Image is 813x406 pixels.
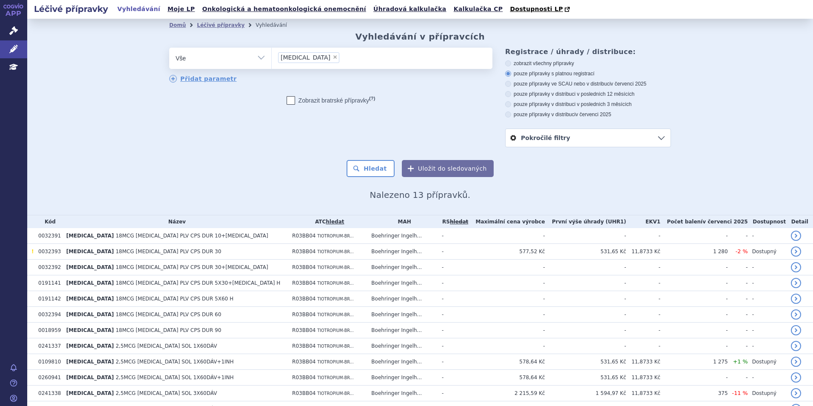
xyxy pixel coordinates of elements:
[116,249,221,254] span: 18MCG [MEDICAL_DATA] PLV CPS DUR 30
[545,386,626,401] td: 1 594,97 Kč
[197,22,244,28] a: Léčivé přípravky
[317,360,353,364] span: TIOTROPIUM-BR...
[438,323,469,338] td: -
[116,264,268,270] span: 18MCG [MEDICAL_DATA] PLV CPS DUR 30+[MEDICAL_DATA]
[660,338,728,354] td: -
[660,370,728,386] td: -
[34,244,62,260] td: 0032393
[626,275,661,291] td: -
[34,354,62,370] td: 0109810
[66,359,114,365] span: [MEDICAL_DATA]
[342,52,347,63] input: [MEDICAL_DATA]
[505,91,671,97] label: pouze přípravky v distribuci v posledních 12 měsících
[317,375,353,380] span: TIOTROPIUM-BR...
[702,219,748,225] span: v červenci 2025
[728,338,748,354] td: -
[367,275,438,291] td: Boehringer Ingelh...
[748,244,787,260] td: Dostupný
[292,327,316,333] span: R03BB04
[728,291,748,307] td: -
[505,48,671,56] h3: Registrace / úhrady / distribuce:
[791,309,801,320] a: detail
[791,357,801,367] a: detail
[545,291,626,307] td: -
[27,3,115,15] h2: Léčivé přípravky
[611,81,646,87] span: v červenci 2025
[626,291,661,307] td: -
[438,228,469,244] td: -
[116,280,280,286] span: 18MCG [MEDICAL_DATA] PLV CPS DUR 5X30+[MEDICAL_DATA] H
[115,3,163,15] a: Vyhledávání
[626,215,661,228] th: EKV1
[438,244,469,260] td: -
[545,244,626,260] td: 531,65 Kč
[469,386,545,401] td: 2 215,59 Kč
[469,215,545,228] th: Maximální cena výrobce
[292,249,316,254] span: R03BB04
[34,291,62,307] td: 0191142
[505,111,671,118] label: pouze přípravky v distribuci
[317,249,353,254] span: TIOTROPIUM-BR...
[292,233,316,239] span: R03BB04
[626,228,661,244] td: -
[451,3,506,15] a: Kalkulačka CP
[660,215,748,228] th: Počet balení
[791,278,801,288] a: detail
[34,338,62,354] td: 0241337
[728,323,748,338] td: -
[660,307,728,323] td: -
[317,281,353,286] span: TIOTROPIUM-BR...
[31,249,34,254] span: Tento přípravek má DNC/DoÚ.
[116,390,217,396] span: 2,5MCG [MEDICAL_DATA] SOL 3X60DÁV
[367,323,438,338] td: Boehringer Ingelh...
[116,359,234,365] span: 2,5MCG [MEDICAL_DATA] SOL 1X60DÁV+1INH
[66,375,114,380] span: [MEDICAL_DATA]
[505,70,671,77] label: pouze přípravky s platnou registrací
[34,323,62,338] td: 0018959
[506,129,671,147] a: Pokročilé filtry
[367,370,438,386] td: Boehringer Ingelh...
[791,325,801,335] a: detail
[545,354,626,370] td: 531,65 Kč
[438,275,469,291] td: -
[367,338,438,354] td: Boehringer Ingelh...
[728,228,748,244] td: -
[367,260,438,275] td: Boehringer Ingelh...
[292,264,316,270] span: R03BB04
[545,307,626,323] td: -
[438,215,469,228] th: RS
[292,343,316,349] span: R03BB04
[438,354,469,370] td: -
[34,215,62,228] th: Kód
[256,19,298,31] li: Vyhledávání
[660,275,728,291] td: -
[728,307,748,323] td: -
[317,234,353,238] span: TIOTROPIUM-BR...
[660,323,728,338] td: -
[469,370,545,386] td: 578,64 Kč
[748,386,787,401] td: Dostupný
[626,338,661,354] td: -
[281,54,330,60] span: [MEDICAL_DATA]
[791,388,801,398] a: detail
[469,354,545,370] td: 578,64 Kč
[545,215,626,228] th: První výše úhrady (UHR1)
[116,375,234,380] span: 2,5MCG [MEDICAL_DATA] SOL 1X60DÁV+1INH
[367,291,438,307] td: Boehringer Ingelh...
[505,101,671,108] label: pouze přípravky v distribuci v posledních 3 měsících
[317,297,353,301] span: TIOTROPIUM-BR...
[165,3,197,15] a: Moje LP
[748,215,787,228] th: Dostupnost
[317,328,353,333] span: TIOTROPIUM-BR...
[292,359,316,365] span: R03BB04
[660,244,728,260] td: 1 280
[575,112,611,117] span: v červenci 2025
[626,323,661,338] td: -
[292,375,316,380] span: R03BB04
[367,244,438,260] td: Boehringer Ingelh...
[626,386,661,401] td: 11,8733 Kč
[62,215,288,228] th: Název
[438,370,469,386] td: -
[545,275,626,291] td: -
[371,3,449,15] a: Úhradová kalkulačka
